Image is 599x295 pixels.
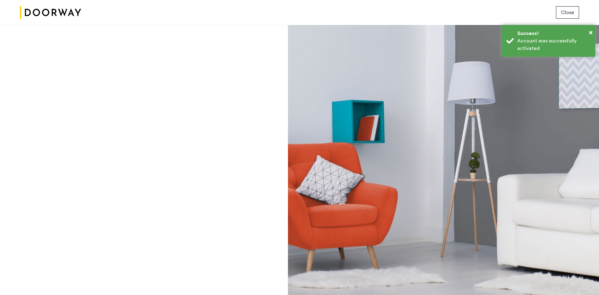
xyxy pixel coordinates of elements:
span: × [589,29,592,36]
img: logo [20,1,81,24]
div: Success! [517,30,591,37]
div: Account was successfully activated [517,37,591,52]
button: button [556,6,579,19]
button: Close [589,28,592,37]
span: Close [561,9,574,16]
